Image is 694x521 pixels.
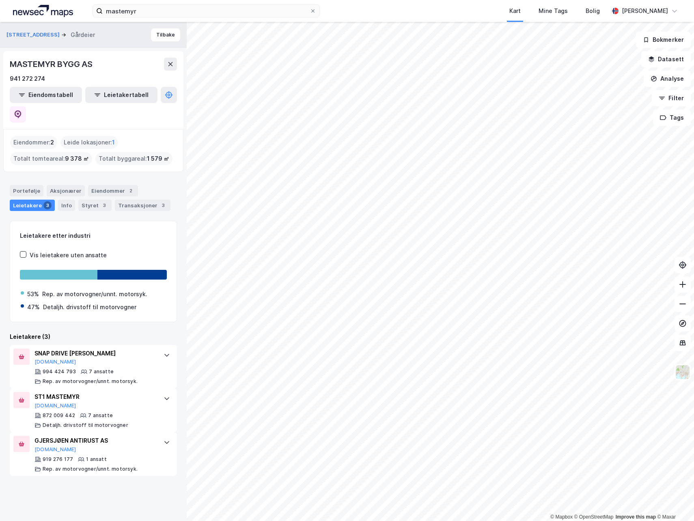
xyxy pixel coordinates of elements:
a: Mapbox [550,514,573,520]
button: [DOMAIN_NAME] [34,446,76,453]
iframe: Chat Widget [653,482,694,521]
div: Kontrollprogram for chat [653,482,694,521]
button: Bokmerker [636,32,691,48]
input: Søk på adresse, matrikkel, gårdeiere, leietakere eller personer [103,5,310,17]
div: Bolig [586,6,600,16]
div: ST1 MASTEMYR [34,392,155,402]
div: Rep. av motorvogner/unnt. motorsyk. [43,378,138,385]
div: 3 [43,201,52,209]
div: Leide lokasjoner : [60,136,118,149]
div: Totalt byggareal : [95,152,172,165]
div: 7 ansatte [89,368,114,375]
div: Leietakere etter industri [20,231,167,241]
div: Rep. av motorvogner/unnt. motorsyk. [43,466,138,472]
div: [PERSON_NAME] [622,6,668,16]
div: MASTEMYR BYGG AS [10,58,94,71]
div: GJERSJØEN ANTIRUST AS [34,436,155,446]
div: 3 [159,201,167,209]
div: Vis leietakere uten ansatte [30,250,107,260]
div: Styret [78,200,112,211]
div: Detaljh. drivstoff til motorvogner [43,302,136,312]
button: Eiendomstabell [10,87,82,103]
div: Kart [509,6,521,16]
span: 1 579 ㎡ [147,154,169,164]
div: SNAP DRIVE [PERSON_NAME] [34,349,155,358]
button: [DOMAIN_NAME] [34,403,76,409]
div: Info [58,200,75,211]
div: 941 272 274 [10,74,45,84]
a: OpenStreetMap [574,514,614,520]
div: Aksjonærer [47,185,85,196]
div: 994 424 793 [43,368,76,375]
button: [DOMAIN_NAME] [34,359,76,365]
button: [STREET_ADDRESS] [6,31,61,39]
span: 9 378 ㎡ [65,154,89,164]
div: Transaksjoner [115,200,170,211]
div: 872 009 442 [43,412,75,419]
button: Datasett [641,51,691,67]
a: Improve this map [616,514,656,520]
span: 2 [50,138,54,147]
div: 53% [27,289,39,299]
button: Analyse [644,71,691,87]
button: Tilbake [151,28,180,41]
span: 1 [112,138,115,147]
div: 919 276 177 [43,456,73,463]
button: Filter [652,90,691,106]
div: 2 [127,187,135,195]
div: Eiendommer [88,185,138,196]
div: 3 [100,201,108,209]
button: Leietakertabell [85,87,157,103]
button: Tags [653,110,691,126]
img: logo.a4113a55bc3d86da70a041830d287a7e.svg [13,5,73,17]
div: Portefølje [10,185,43,196]
div: 47% [27,302,40,312]
div: Rep. av motorvogner/unnt. motorsyk. [42,289,147,299]
div: Gårdeier [71,30,95,40]
div: Totalt tomteareal : [10,152,92,165]
div: Leietakere (3) [10,332,177,342]
div: 1 ansatt [86,456,107,463]
div: 7 ansatte [88,412,113,419]
div: Leietakere [10,200,55,211]
div: Eiendommer : [10,136,57,149]
img: Z [675,364,690,380]
div: Detaljh. drivstoff til motorvogner [43,422,128,428]
div: Mine Tags [539,6,568,16]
